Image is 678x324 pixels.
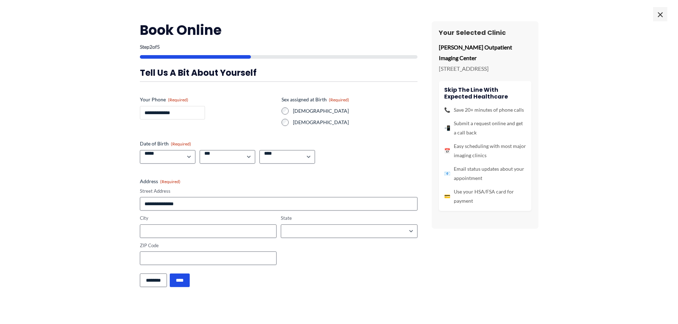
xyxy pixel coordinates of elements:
label: City [140,215,277,222]
span: (Required) [171,141,191,147]
span: × [653,7,667,21]
li: Easy scheduling with most major imaging clinics [444,142,526,160]
p: [STREET_ADDRESS] [439,63,531,74]
span: (Required) [168,97,188,102]
label: [DEMOGRAPHIC_DATA] [293,119,417,126]
h3: Tell us a bit about yourself [140,67,417,78]
label: [DEMOGRAPHIC_DATA] [293,107,417,115]
h3: Your Selected Clinic [439,28,531,37]
legend: Date of Birth [140,140,191,147]
span: 💳 [444,192,450,201]
li: Use your HSA/FSA card for payment [444,187,526,206]
li: Email status updates about your appointment [444,164,526,183]
span: (Required) [160,179,180,184]
span: 📞 [444,105,450,115]
p: [PERSON_NAME] Outpatient Imaging Center [439,42,531,63]
li: Save 20+ minutes of phone calls [444,105,526,115]
h4: Skip the line with Expected Healthcare [444,86,526,100]
legend: Sex assigned at Birth [282,96,349,103]
span: 5 [157,44,160,50]
span: 2 [149,44,152,50]
label: Street Address [140,188,417,195]
label: Your Phone [140,96,276,103]
label: State [281,215,417,222]
span: 📧 [444,169,450,178]
p: Step of [140,44,417,49]
span: 📅 [444,146,450,155]
span: 📲 [444,123,450,133]
span: (Required) [329,97,349,102]
legend: Address [140,178,180,185]
h2: Book Online [140,21,417,39]
li: Submit a request online and get a call back [444,119,526,137]
label: ZIP Code [140,242,277,249]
